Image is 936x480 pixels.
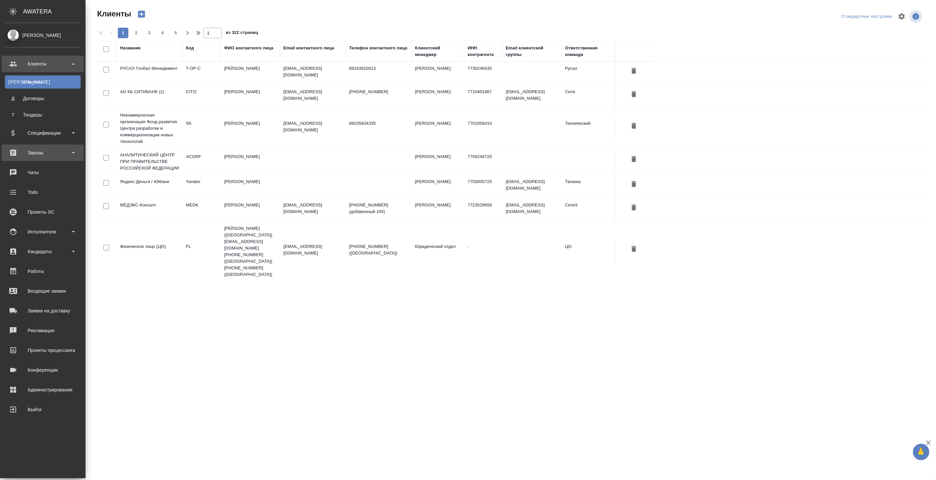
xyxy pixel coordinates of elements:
[2,362,84,378] a: Конференции
[628,120,639,132] button: Удалить
[913,444,929,460] button: 🙏
[562,62,614,85] td: Русал
[562,85,614,108] td: Сити
[5,92,81,105] a: ДДоговоры
[183,85,221,108] td: CITI2
[283,120,343,133] p: [EMAIL_ADDRESS][DOMAIN_NAME]
[5,385,81,395] div: Администрирование
[283,202,343,215] p: [EMAIL_ADDRESS][DOMAIN_NAME]
[412,150,464,173] td: [PERSON_NAME]
[5,148,81,158] div: Заказы
[117,85,183,108] td: АО КБ СИТИБАНК (2)
[5,286,81,296] div: Входящие заявки
[349,243,408,256] p: [PHONE_NUMBER] ([GEOGRAPHIC_DATA])
[349,45,407,51] div: Телефон контактного лица
[157,30,168,36] span: 4
[221,175,280,198] td: [PERSON_NAME]
[349,120,408,127] p: 89105834335
[5,32,81,39] div: [PERSON_NAME]
[2,303,84,319] a: Заявки на доставку
[23,5,86,18] div: AWATERA
[412,117,464,140] td: [PERSON_NAME]
[464,240,503,263] td: -
[412,85,464,108] td: [PERSON_NAME]
[628,65,639,77] button: Удалить
[183,175,221,198] td: Yandex
[5,266,81,276] div: Работы
[349,89,408,95] p: [PHONE_NUMBER]
[186,45,194,51] div: Код
[628,202,639,214] button: Удалить
[5,108,81,121] a: ТТендеры
[5,168,81,177] div: Чаты
[224,45,273,51] div: ФИО контактного лица
[412,62,464,85] td: [PERSON_NAME]
[117,62,183,85] td: РУСАЛ Глобал Менеджмент
[565,45,611,58] div: Ответственная команда
[183,240,221,263] td: FL
[5,365,81,375] div: Конференции
[117,148,183,175] td: АНАЛИТИЧЕСКИЙ ЦЕНТР ПРИ ПРАВИТЕЛЬСТВЕ РОССИЙСКОЙ ФЕДЕРАЦИИ
[221,222,280,281] td: [PERSON_NAME] ([GEOGRAPHIC_DATA]) [EMAIL_ADDRESS][DOMAIN_NAME] [PHONE_NUMBER] ([GEOGRAPHIC_DATA])...
[415,45,461,58] div: Клиентский менеджер
[117,199,183,222] td: МЕДЭКС-Консалт
[5,207,81,217] div: Проекты SC
[916,445,927,459] span: 🙏
[628,153,639,166] button: Удалить
[2,322,84,339] a: Рекламации
[412,199,464,222] td: [PERSON_NAME]
[2,382,84,398] a: Администрирование
[506,45,559,58] div: Email клиентской группы
[283,243,343,256] p: [EMAIL_ADDRESS][DOMAIN_NAME]
[5,59,81,69] div: Клиенты
[221,150,280,173] td: [PERSON_NAME]
[5,247,81,256] div: Кандидаты
[628,178,639,191] button: Удалить
[562,199,614,222] td: Сити3
[464,199,503,222] td: 7723529656
[2,204,84,220] a: Проекты SC
[183,150,221,173] td: ACGRF
[349,202,408,215] p: [PHONE_NUMBER] (добавочный 105)
[221,85,280,108] td: [PERSON_NAME]
[8,79,77,85] div: Клиенты
[170,30,181,36] span: 5
[144,30,155,36] span: 3
[221,199,280,222] td: [PERSON_NAME]
[221,117,280,140] td: [PERSON_NAME]
[183,62,221,85] td: T-OP-C
[8,112,77,118] div: Тендеры
[144,28,155,38] button: 3
[840,12,894,22] div: split button
[2,401,84,418] a: Выйти
[464,85,503,108] td: 7710401987
[5,128,81,138] div: Спецификации
[503,199,562,222] td: [EMAIL_ADDRESS][DOMAIN_NAME]
[464,117,503,140] td: 7701058410
[283,65,343,78] p: [EMAIL_ADDRESS][DOMAIN_NAME]
[8,95,77,102] div: Договоры
[894,9,910,24] span: Настроить таблицу
[412,175,464,198] td: [PERSON_NAME]
[562,175,614,198] td: Таганка
[117,175,183,198] td: Яндекс Деньги / ЮМани
[562,117,614,140] td: Технический
[283,89,343,102] p: [EMAIL_ADDRESS][DOMAIN_NAME]
[910,10,923,23] span: Посмотреть информацию
[503,85,562,108] td: [EMAIL_ADDRESS][DOMAIN_NAME]
[2,283,84,299] a: Входящие заявки
[628,243,639,255] button: Удалить
[221,62,280,85] td: [PERSON_NAME]
[5,306,81,316] div: Заявки на доставку
[226,29,258,38] span: из 322 страниц
[117,240,183,263] td: Физическое лицо (ЦО)
[131,30,142,36] span: 2
[5,345,81,355] div: Проекты процессинга
[628,89,639,101] button: Удалить
[2,342,84,359] a: Проекты процессинга
[562,240,614,263] td: ЦО
[120,45,141,51] div: Название
[5,227,81,237] div: Исполнители
[134,9,149,20] button: Создать
[283,45,334,51] div: Email контактного лица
